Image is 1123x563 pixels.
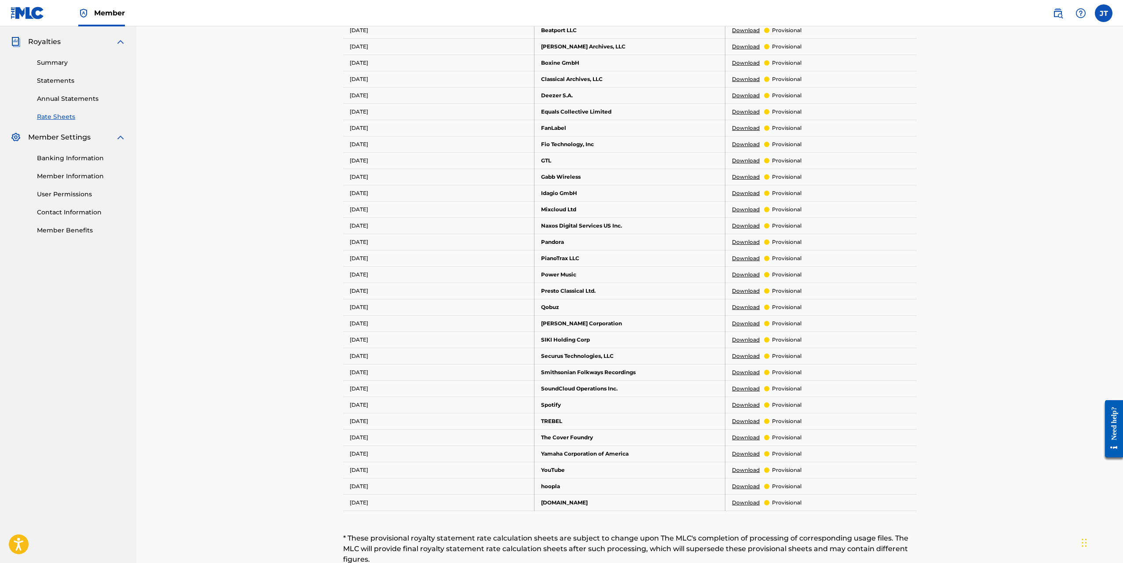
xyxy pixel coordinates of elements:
[732,238,760,246] a: Download
[772,320,801,327] p: provisional
[343,71,534,87] td: [DATE]
[772,189,801,197] p: provisional
[534,152,725,169] td: GTL
[534,136,725,152] td: Fio Technology, Inc
[1079,521,1123,563] iframe: Chat Widget
[772,124,801,132] p: provisional
[534,201,725,217] td: Mixcloud Ltd
[78,8,89,18] img: Top Rightsholder
[732,222,760,230] a: Download
[534,331,725,348] td: SIKI Holding Corp
[772,75,801,83] p: provisional
[343,266,534,283] td: [DATE]
[732,26,760,34] a: Download
[343,136,534,152] td: [DATE]
[343,413,534,429] td: [DATE]
[534,55,725,71] td: Boxine GmbH
[772,368,801,376] p: provisional
[772,450,801,458] p: provisional
[534,283,725,299] td: Presto Classical Ltd.
[37,172,126,181] a: Member Information
[343,250,534,266] td: [DATE]
[94,8,125,18] span: Member
[772,401,801,409] p: provisional
[343,494,534,511] td: [DATE]
[343,348,534,364] td: [DATE]
[772,140,801,148] p: provisional
[732,43,760,51] a: Download
[732,287,760,295] a: Download
[343,299,534,315] td: [DATE]
[534,397,725,413] td: Spotify
[343,217,534,234] td: [DATE]
[772,434,801,442] p: provisional
[732,320,760,327] a: Download
[772,271,801,279] p: provisional
[343,38,534,55] td: [DATE]
[534,22,725,38] td: Beatport LLC
[37,76,126,85] a: Statements
[343,234,534,250] td: [DATE]
[772,43,801,51] p: provisional
[534,87,725,103] td: Deezer S.A.
[732,368,760,376] a: Download
[343,55,534,71] td: [DATE]
[11,7,44,19] img: MLC Logo
[732,499,760,507] a: Download
[115,132,126,143] img: expand
[732,352,760,360] a: Download
[1049,4,1067,22] a: Public Search
[772,482,801,490] p: provisional
[732,271,760,279] a: Download
[343,445,534,462] td: [DATE]
[732,385,760,393] a: Download
[534,185,725,201] td: Idagio GmbH
[534,103,725,120] td: Equals Collective Limited
[343,103,534,120] td: [DATE]
[772,466,801,474] p: provisional
[343,478,534,494] td: [DATE]
[772,336,801,344] p: provisional
[534,217,725,234] td: Naxos Digital Services US Inc.
[1082,530,1087,556] div: Drag
[772,108,801,116] p: provisional
[732,59,760,67] a: Download
[534,429,725,445] td: The Cover Foundry
[534,299,725,315] td: Qobuz
[772,26,801,34] p: provisional
[772,352,801,360] p: provisional
[37,94,126,103] a: Annual Statements
[343,185,534,201] td: [DATE]
[343,169,534,185] td: [DATE]
[343,283,534,299] td: [DATE]
[37,226,126,235] a: Member Benefits
[11,132,21,143] img: Member Settings
[772,499,801,507] p: provisional
[343,429,534,445] td: [DATE]
[772,287,801,295] p: provisional
[772,303,801,311] p: provisional
[732,140,760,148] a: Download
[343,87,534,103] td: [DATE]
[732,108,760,116] a: Download
[37,112,126,121] a: Rate Sheets
[732,254,760,262] a: Download
[534,250,725,266] td: PianoTrax LLC
[732,173,760,181] a: Download
[534,494,725,511] td: [DOMAIN_NAME]
[534,38,725,55] td: [PERSON_NAME] Archives, LLC
[534,478,725,494] td: hoopla
[534,413,725,429] td: TREBEL
[772,222,801,230] p: provisional
[732,189,760,197] a: Download
[343,152,534,169] td: [DATE]
[37,154,126,163] a: Banking Information
[343,201,534,217] td: [DATE]
[772,238,801,246] p: provisional
[534,71,725,87] td: Classical Archives, LLC
[732,336,760,344] a: Download
[732,124,760,132] a: Download
[343,397,534,413] td: [DATE]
